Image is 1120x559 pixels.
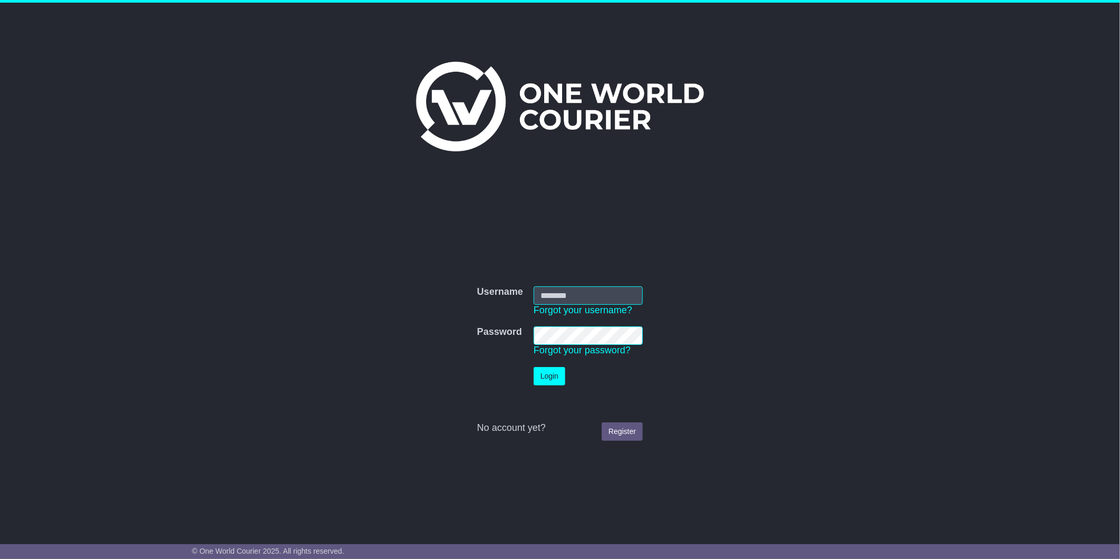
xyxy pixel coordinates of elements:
[477,326,522,338] label: Password
[534,367,565,385] button: Login
[602,422,643,441] a: Register
[477,422,643,434] div: No account yet?
[477,286,523,298] label: Username
[534,345,631,355] a: Forgot your password?
[192,547,344,555] span: © One World Courier 2025. All rights reserved.
[534,305,632,315] a: Forgot your username?
[416,62,704,151] img: One World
